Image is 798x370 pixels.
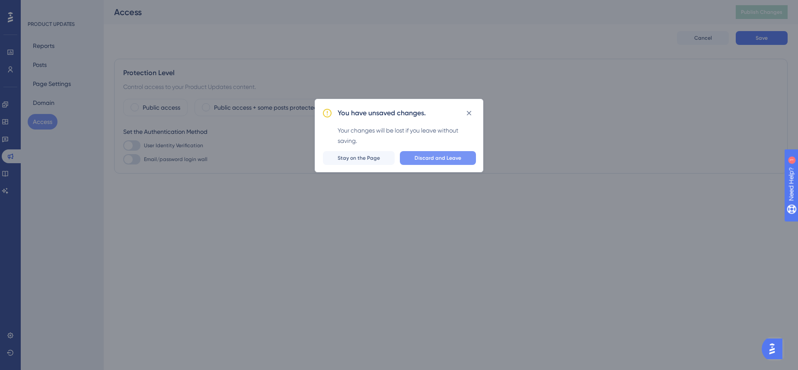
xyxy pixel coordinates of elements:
[415,155,461,161] span: Discard and Leave
[60,4,63,11] div: 1
[338,155,380,161] span: Stay on the Page
[762,336,788,362] iframe: UserGuiding AI Assistant Launcher
[20,2,54,13] span: Need Help?
[338,108,426,118] h2: You have unsaved changes.
[338,125,476,146] div: Your changes will be lost if you leave without saving.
